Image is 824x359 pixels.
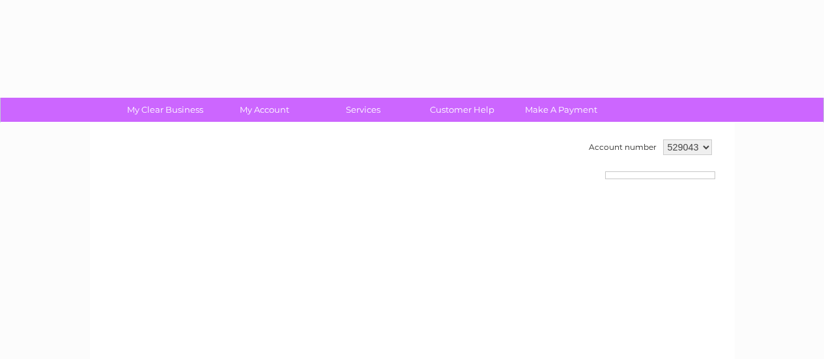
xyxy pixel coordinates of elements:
[210,98,318,122] a: My Account
[309,98,417,122] a: Services
[408,98,516,122] a: Customer Help
[507,98,615,122] a: Make A Payment
[586,136,660,158] td: Account number
[111,98,219,122] a: My Clear Business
